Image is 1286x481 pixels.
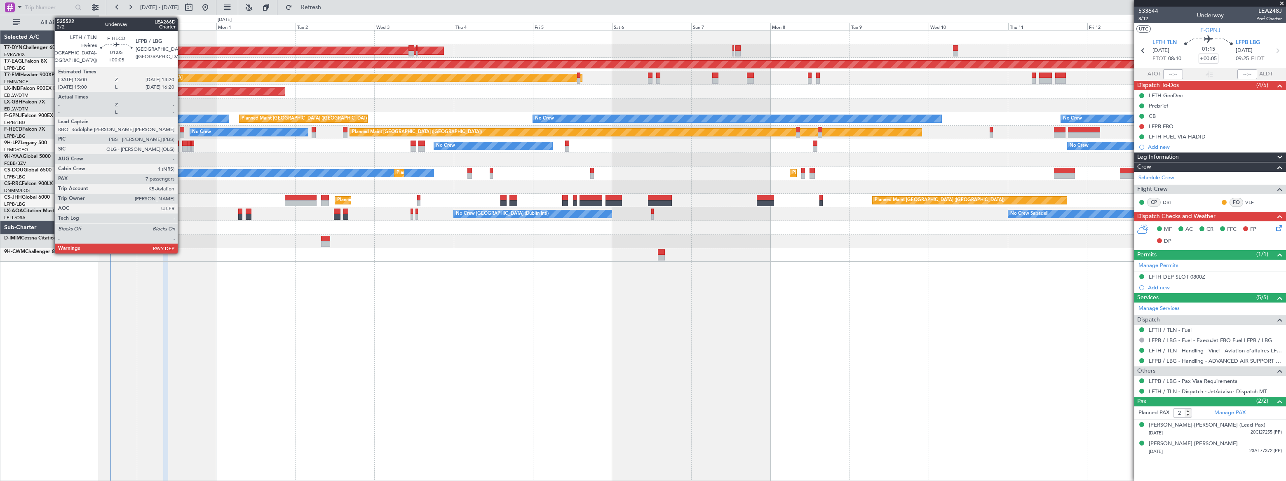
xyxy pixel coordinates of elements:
span: 01:15 [1202,45,1215,54]
a: Schedule Crew [1138,174,1174,182]
input: --:-- [1163,69,1183,79]
div: [PERSON_NAME]-[PERSON_NAME] (Lead Pax) [1149,421,1265,429]
a: 9H-CWMChallenger 850 [4,249,61,254]
input: Trip Number [25,1,73,14]
div: Prebrief [1149,102,1168,109]
a: D-IMIMCessna Citation M2 [4,236,66,241]
a: DNMM/LOS [4,188,30,194]
a: LFPB/LBG [4,65,26,71]
span: Permits [1137,250,1157,260]
a: Manage PAX [1214,409,1246,417]
div: Planned Maint [GEOGRAPHIC_DATA] ([GEOGRAPHIC_DATA]) [792,167,922,179]
div: Planned Maint [GEOGRAPHIC_DATA] ([GEOGRAPHIC_DATA]) [397,167,526,179]
span: MF [1164,225,1172,234]
a: LELL/QSA [4,215,26,221]
span: Crew [1137,162,1151,172]
span: D-IMIM [4,236,21,241]
a: LX-AOACitation Mustang [4,209,63,214]
span: Pref Charter [1256,15,1282,22]
a: LFTH / TLN - Handling - Vinci - Aviation d'affaires LFTH / TLN*****MY HANDLING**** [1149,347,1282,354]
a: LX-INBFalcon 900EX EASy II [4,86,69,91]
span: [DATE] [1236,47,1253,55]
a: Manage Permits [1138,262,1178,270]
div: Wed 10 [929,23,1008,30]
span: 9H-CWM [4,249,25,254]
div: Planned Maint [GEOGRAPHIC_DATA] ([GEOGRAPHIC_DATA]) [352,126,482,138]
span: LX-AOA [4,209,23,214]
div: Planned Maint [GEOGRAPHIC_DATA] [104,72,183,84]
span: Dispatch To-Dos [1137,81,1179,90]
span: LX-INB [4,86,20,91]
span: Refresh [294,5,329,10]
a: T7-EMIHawker 900XP [4,73,54,77]
a: F-HECDFalcon 7X [4,127,45,132]
a: 9H-LPZLegacy 500 [4,141,47,145]
span: ETOT [1152,55,1166,63]
span: (5/5) [1256,293,1268,302]
div: Planned Maint [GEOGRAPHIC_DATA] ([GEOGRAPHIC_DATA]) [875,194,1004,206]
div: No Crew [113,113,132,125]
span: FFC [1227,225,1237,234]
span: LEA248J [1256,7,1282,15]
a: CS-DOUGlobal 6500 [4,168,52,173]
span: 23AL77372 (PP) [1249,448,1282,455]
div: LFTH DEP SLOT 0800Z [1149,273,1205,280]
a: LFPB/LBG [4,174,26,180]
div: LFPB FBO [1149,123,1173,130]
a: LFTH / TLN - Dispatch - JetAdvisor Dispatch MT [1149,388,1267,395]
div: Fri 5 [533,23,612,30]
a: 9H-YAAGlobal 5000 [4,154,51,159]
span: Pax [1137,397,1146,406]
button: UTC [1136,25,1151,33]
span: 20CI27255 (PP) [1251,429,1282,436]
a: LFPB / LBG - Fuel - ExecuJet FBO Fuel LFPB / LBG [1149,337,1272,344]
button: Refresh [282,1,331,14]
span: DP [1164,237,1171,246]
div: [DATE] [100,16,114,23]
div: Sun 31 [137,23,216,30]
span: 08:10 [1168,55,1181,63]
div: Underway [1197,11,1224,20]
span: Flight Crew [1137,185,1168,194]
span: All Aircraft [21,20,87,26]
div: Planned Maint [GEOGRAPHIC_DATA] ([GEOGRAPHIC_DATA]) [242,113,371,125]
div: Thu 11 [1008,23,1087,30]
span: LFPB LBG [1236,39,1260,47]
span: FP [1250,225,1256,234]
div: FO [1230,198,1243,207]
span: (2/2) [1256,397,1268,405]
div: Sun 7 [691,23,770,30]
span: (4/5) [1256,81,1268,89]
span: CS-JHH [4,195,22,200]
div: Sat 6 [612,23,691,30]
a: LFMN/NCE [4,79,28,85]
div: Fri 12 [1087,23,1166,30]
a: LFPB/LBG [4,120,26,126]
div: CB [1149,113,1156,120]
span: ATOT [1148,70,1161,78]
div: No Crew [535,113,554,125]
a: LFMD/CEQ [4,147,28,153]
a: EDLW/DTM [4,92,28,99]
span: [DATE] - [DATE] [140,4,179,11]
a: CS-JHHGlobal 6000 [4,195,50,200]
span: [DATE] [1149,430,1163,436]
div: [PERSON_NAME] [PERSON_NAME] [1149,440,1238,448]
div: No Crew [1070,140,1089,152]
span: [DATE] [1152,47,1169,55]
span: T7-EAGL [4,59,24,64]
a: LFPB / LBG - Handling - ADVANCED AIR SUPPORT LFPB [1149,357,1282,364]
span: T7-EMI [4,73,20,77]
span: (1/1) [1256,250,1268,258]
span: F-GPNJ [4,113,22,118]
span: CS-DOU [4,168,23,173]
div: Add new [1148,284,1282,291]
span: Leg Information [1137,153,1179,162]
span: F-HECD [4,127,22,132]
div: No Crew [1063,113,1082,125]
a: LFTH / TLN - Fuel [1149,326,1192,333]
div: Tue 2 [296,23,375,30]
span: ELDT [1251,55,1264,63]
span: 533644 [1138,7,1158,15]
a: T7-EAGLFalcon 8X [4,59,47,64]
